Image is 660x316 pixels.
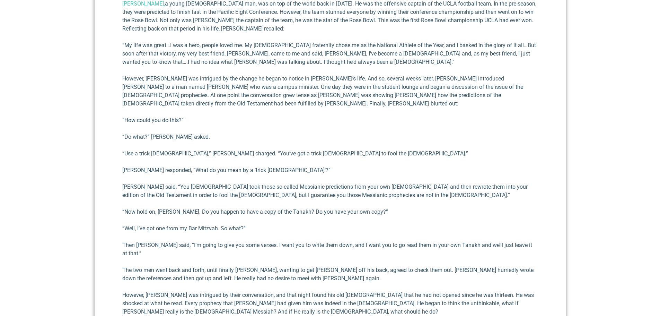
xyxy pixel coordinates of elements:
p: “Now hold on, [PERSON_NAME]. Do you happen to have a copy of the Tanakh? Do you have your own copy?” [122,208,538,216]
p: Then [PERSON_NAME] said, “I’m going to give you some verses. I want you to write them down, and I... [122,241,538,258]
p: However, [PERSON_NAME] was intrigued by the change he began to notice in [PERSON_NAME]’s life. An... [122,75,538,108]
p: “My life was great…I was a hero, people loved me. My [DEMOGRAPHIC_DATA] fraternity chose me as th... [122,41,538,66]
p: [PERSON_NAME] responded, “What do you mean by a ‘trick [DEMOGRAPHIC_DATA]’?” [122,166,538,174]
p: “How could you do this?” [122,116,538,125]
p: The two men went back and forth, until finally [PERSON_NAME], wanting to get [PERSON_NAME] off hi... [122,266,538,283]
p: “Use a trick [DEMOGRAPHIC_DATA],” [PERSON_NAME] charged. “You’ve got a trick [DEMOGRAPHIC_DATA] t... [122,150,538,158]
p: “Do what?” [PERSON_NAME] asked. [122,133,538,141]
a: [PERSON_NAME], [122,0,165,7]
p: “Well, I’ve got one from my Bar Mitzvah. So what?” [122,224,538,233]
p: However, [PERSON_NAME] was intrigued by their conversation, and that night found his old [DEMOGRA... [122,291,538,316]
p: [PERSON_NAME] said, “You [DEMOGRAPHIC_DATA] took those so-called Messi­anic predictions from your... [122,183,538,199]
